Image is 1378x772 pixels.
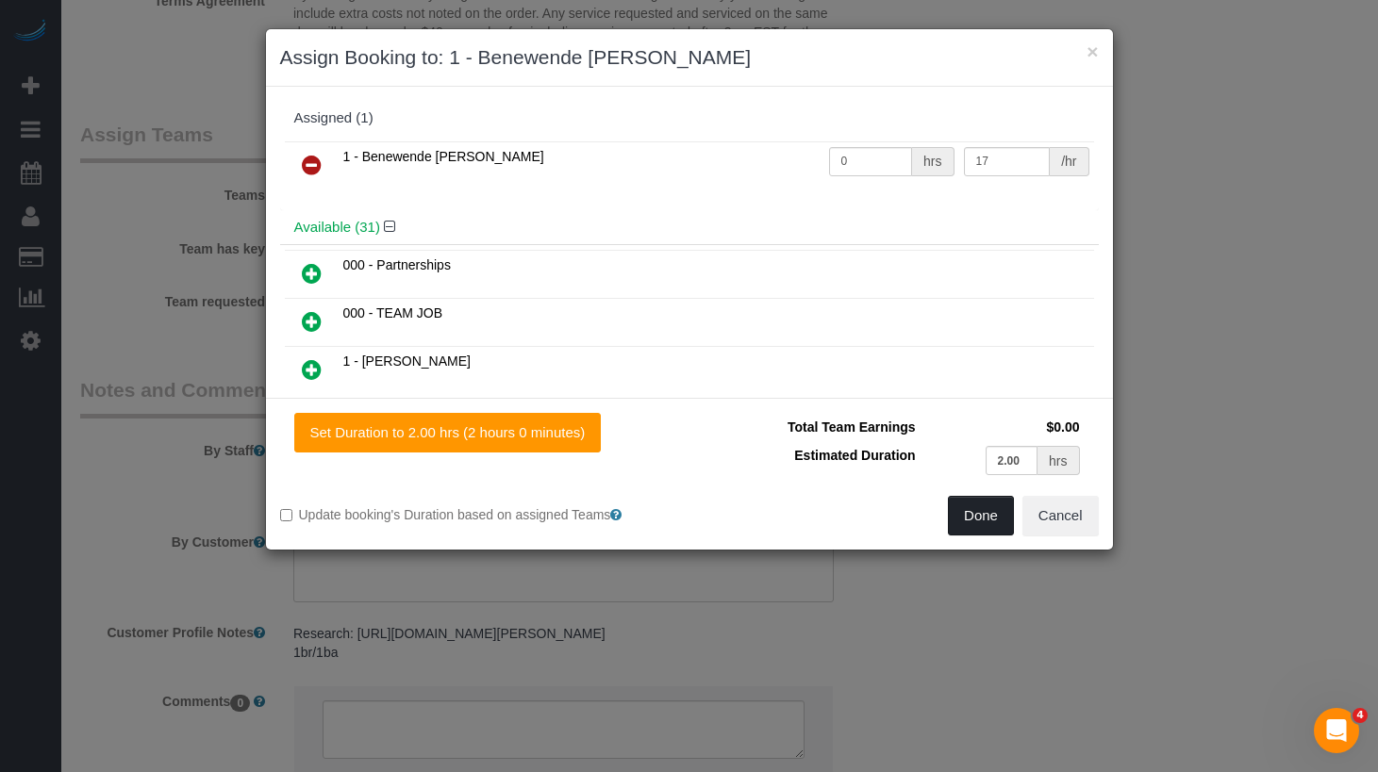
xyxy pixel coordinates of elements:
button: × [1087,41,1098,61]
span: 4 [1353,708,1368,723]
button: Set Duration to 2.00 hrs (2 hours 0 minutes) [294,413,602,452]
td: $0.00 [921,413,1085,441]
div: hrs [1038,446,1079,475]
span: 1 - Benewende [PERSON_NAME] [343,149,544,164]
iframe: Intercom live chat [1314,708,1359,753]
label: Update booking's Duration based on assigned Teams [280,505,675,524]
h4: Available (31) [294,220,1085,236]
td: Total Team Earnings [704,413,921,441]
span: 1 - [PERSON_NAME] [343,353,471,369]
span: 000 - TEAM JOB [343,305,443,320]
span: Estimated Duration [794,448,915,463]
div: /hr [1050,147,1088,176]
button: Cancel [1022,496,1099,535]
div: hrs [912,147,954,176]
h3: Assign Booking to: 1 - Benewende [PERSON_NAME] [280,43,1099,72]
div: Assigned (1) [294,110,1085,126]
button: Done [948,496,1014,535]
span: 000 - Partnerships [343,257,451,272]
input: Update booking's Duration based on assigned Teams [280,509,292,521]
